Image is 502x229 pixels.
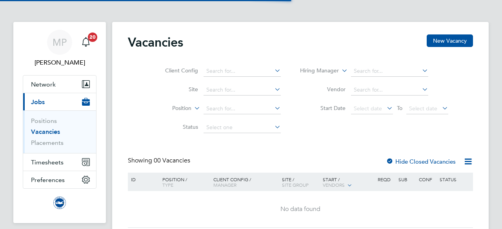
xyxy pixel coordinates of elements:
[162,182,173,188] span: Type
[53,197,66,209] img: brightonandhovealbion-logo-retina.png
[280,173,321,191] div: Site /
[129,173,156,186] div: ID
[146,105,191,112] label: Position
[395,103,405,113] span: To
[78,30,94,55] a: 20
[204,103,281,114] input: Search for...
[23,171,96,188] button: Preferences
[321,173,376,192] div: Start /
[153,86,198,93] label: Site
[128,157,192,165] div: Showing
[31,159,64,166] span: Timesheets
[23,58,96,67] span: Mark Pedrick
[23,153,96,171] button: Timesheets
[204,66,281,77] input: Search for...
[409,105,437,112] span: Select date
[23,30,96,67] a: MP[PERSON_NAME]
[13,22,106,223] nav: Main navigation
[351,66,428,77] input: Search for...
[31,176,65,184] span: Preferences
[31,128,60,135] a: Vacancies
[31,98,45,106] span: Jobs
[153,123,198,130] label: Status
[282,182,309,188] span: Site Group
[153,67,198,74] label: Client Config
[31,139,64,146] a: Placements
[386,158,456,165] label: Hide Closed Vacancies
[23,93,96,110] button: Jobs
[397,173,417,186] div: Sub
[31,117,57,124] a: Positions
[417,173,437,186] div: Conf
[129,205,472,213] div: No data found
[300,86,346,93] label: Vendor
[204,85,281,96] input: Search for...
[351,85,428,96] input: Search for...
[23,197,96,209] a: Go to home page
[23,110,96,153] div: Jobs
[128,34,183,50] h2: Vacancies
[211,173,280,191] div: Client Config /
[213,182,236,188] span: Manager
[53,37,67,47] span: MP
[427,34,473,47] button: New Vacancy
[156,173,211,191] div: Position /
[300,105,346,112] label: Start Date
[204,122,281,133] input: Select one
[154,157,190,164] span: 00 Vacancies
[294,67,339,75] label: Hiring Manager
[88,32,97,42] span: 20
[23,76,96,93] button: Network
[438,173,472,186] div: Status
[354,105,382,112] span: Select date
[31,81,56,88] span: Network
[323,182,345,188] span: Vendors
[376,173,396,186] div: Reqd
